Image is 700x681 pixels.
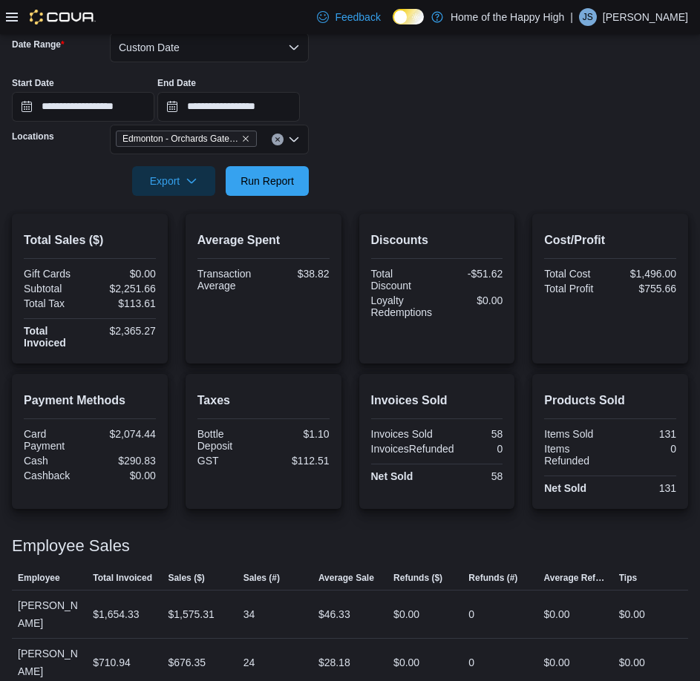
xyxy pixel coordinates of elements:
span: JS [583,8,593,26]
input: Press the down key to open a popover containing a calendar. [157,92,300,122]
h2: Cost/Profit [544,231,676,249]
p: Home of the Happy High [451,8,564,26]
div: $676.35 [168,654,206,671]
div: Card Payment [24,428,87,452]
div: Transaction Average [197,268,261,292]
strong: Net Sold [371,470,413,482]
div: $2,251.66 [93,283,156,295]
div: -$51.62 [439,268,503,280]
div: $2,074.44 [93,428,156,440]
div: $0.00 [93,268,156,280]
div: Cashback [24,470,87,481]
span: Sales ($) [168,572,204,584]
strong: Net Sold [544,482,586,494]
h2: Payment Methods [24,392,156,409]
div: $0.00 [93,470,156,481]
div: InvoicesRefunded [371,443,454,455]
button: Custom Date [110,33,309,62]
button: Clear input [272,134,284,145]
div: $112.51 [266,455,330,467]
div: 34 [243,605,255,623]
span: Refunds (#) [468,572,517,584]
div: $290.83 [93,455,156,467]
span: Employee [18,572,60,584]
span: Run Report [241,174,294,188]
span: Average Sale [318,572,374,584]
div: $710.94 [93,654,131,671]
button: Export [132,166,215,196]
div: 58 [439,428,503,440]
div: 131 [613,482,676,494]
div: Invoices Sold [371,428,434,440]
h3: Employee Sales [12,537,130,555]
span: Average Refund [544,572,607,584]
a: Feedback [311,2,386,32]
span: Tips [619,572,637,584]
div: $46.33 [318,605,350,623]
div: $1,496.00 [613,268,676,280]
span: Refunds ($) [393,572,442,584]
div: Items Sold [544,428,607,440]
div: $2,365.27 [93,325,156,337]
h2: Total Sales ($) [24,231,156,249]
div: 58 [439,470,503,482]
button: Open list of options [288,134,300,145]
div: $1,654.33 [93,605,139,623]
div: Subtotal [24,283,87,295]
strong: Total Invoiced [24,325,66,349]
div: 0 [468,605,474,623]
h2: Taxes [197,392,330,409]
img: Cova [30,10,96,24]
div: $1,575.31 [168,605,214,623]
span: Total Invoiced [93,572,152,584]
h2: Average Spent [197,231,330,249]
p: [PERSON_NAME] [603,8,688,26]
div: 0 [613,443,676,455]
div: $0.00 [619,654,645,671]
div: 0 [460,443,503,455]
div: $113.61 [93,297,156,309]
div: $755.66 [613,283,676,295]
div: $38.82 [266,268,330,280]
div: $0.00 [439,295,503,306]
label: Date Range [12,39,65,50]
input: Dark Mode [393,9,424,24]
div: Total Discount [371,268,434,292]
div: $0.00 [393,605,419,623]
span: Feedback [335,10,380,24]
div: Bottle Deposit [197,428,261,452]
span: Edmonton - Orchards Gate - Fire & Flower [122,131,238,146]
div: Total Cost [544,268,607,280]
div: $0.00 [544,605,570,623]
div: 131 [613,428,676,440]
div: 24 [243,654,255,671]
div: Loyalty Redemptions [371,295,434,318]
input: Press the down key to open a popover containing a calendar. [12,92,154,122]
p: | [570,8,573,26]
div: Total Profit [544,283,607,295]
div: Gift Cards [24,268,87,280]
span: Sales (#) [243,572,280,584]
label: Locations [12,131,54,142]
div: 0 [468,654,474,671]
label: End Date [157,77,196,89]
button: Remove Edmonton - Orchards Gate - Fire & Flower from selection in this group [241,134,250,143]
div: Cash [24,455,87,467]
div: [PERSON_NAME] [12,590,87,638]
div: Total Tax [24,297,87,309]
div: $28.18 [318,654,350,671]
div: GST [197,455,261,467]
div: Items Refunded [544,443,607,467]
button: Run Report [226,166,309,196]
div: $1.10 [266,428,330,440]
span: Export [141,166,206,196]
div: Jesse Singh [579,8,597,26]
div: $0.00 [619,605,645,623]
div: $0.00 [544,654,570,671]
h2: Discounts [371,231,503,249]
span: Edmonton - Orchards Gate - Fire & Flower [116,131,257,147]
div: $0.00 [393,654,419,671]
h2: Invoices Sold [371,392,503,409]
label: Start Date [12,77,54,89]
